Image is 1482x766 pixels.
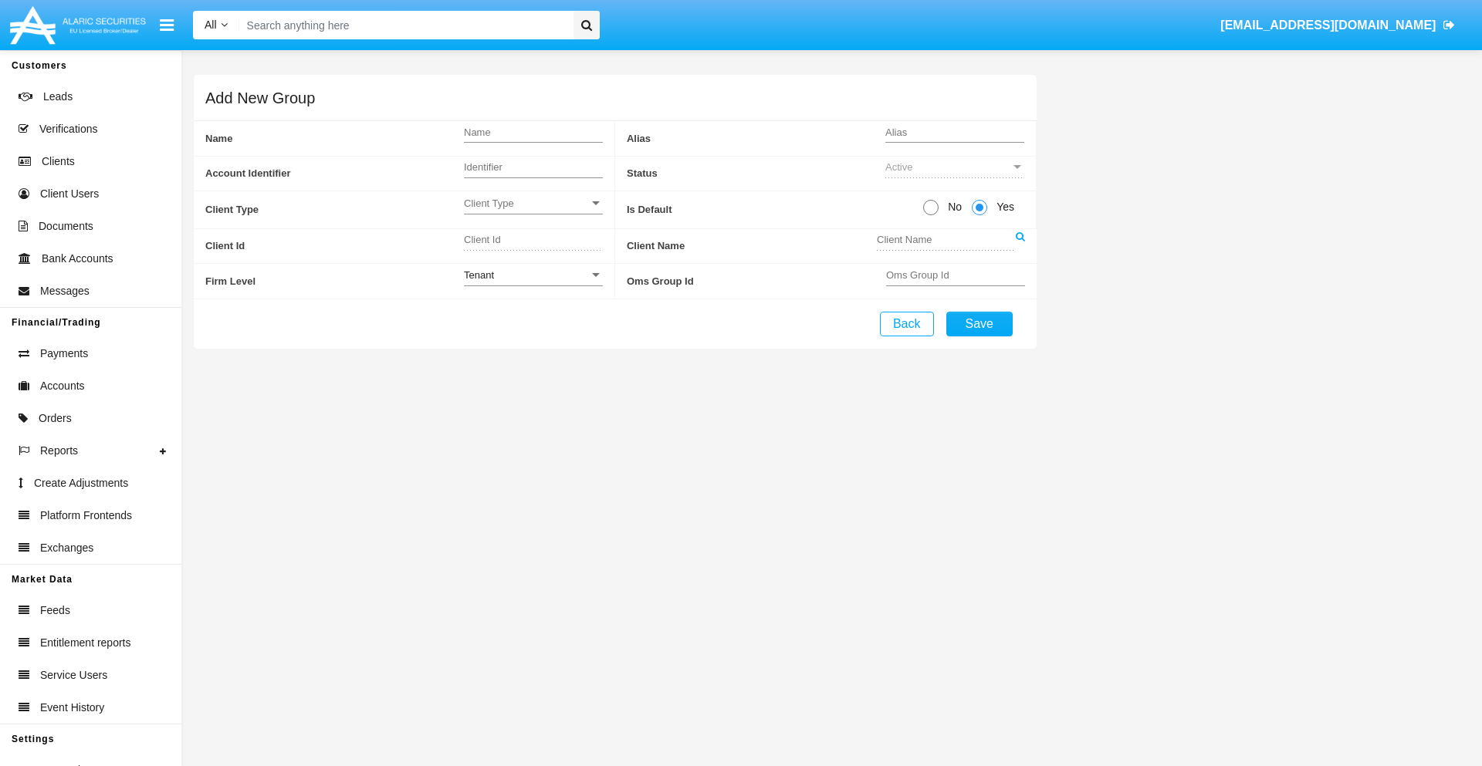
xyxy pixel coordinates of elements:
span: Leads [43,89,73,105]
span: Is Default [627,191,923,228]
span: Client Type [205,191,464,228]
span: Active [885,161,912,173]
span: Oms Group Id [627,264,886,299]
span: Alias [627,121,885,156]
button: Save [946,312,1013,336]
span: Platform Frontends [40,508,132,524]
span: Service Users [40,667,107,683]
span: Firm Level [205,264,464,299]
span: Verifications [39,121,97,137]
span: Account Identifier [205,157,464,191]
img: Logo image [8,2,148,48]
span: Feeds [40,602,70,619]
span: Status [627,157,885,191]
span: Documents [39,218,93,235]
span: All [205,19,217,31]
span: Bank Accounts [42,251,113,267]
span: Reports [40,443,78,459]
span: Tenant [464,269,494,281]
span: Payments [40,346,88,362]
span: Exchanges [40,540,93,556]
span: Create Adjustments [34,475,128,491]
span: Entitlement reports [40,635,131,651]
span: Client Type [464,197,589,210]
a: All [193,17,239,33]
span: [EMAIL_ADDRESS][DOMAIN_NAME] [1220,19,1436,32]
button: Back [880,312,934,336]
span: Yes [987,199,1018,215]
span: Client Name [627,229,877,264]
span: Orders [39,410,72,427]
span: Client Users [40,186,99,202]
span: Accounts [40,378,85,394]
span: Client Id [205,229,464,264]
span: Event History [40,700,104,716]
a: [EMAIL_ADDRESS][DOMAIN_NAME] [1213,4,1463,47]
span: Clients [42,154,75,170]
input: Search [239,11,568,39]
span: Messages [40,283,90,299]
h5: Add New Group [205,92,315,104]
span: Name [205,121,464,156]
span: No [939,199,966,215]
